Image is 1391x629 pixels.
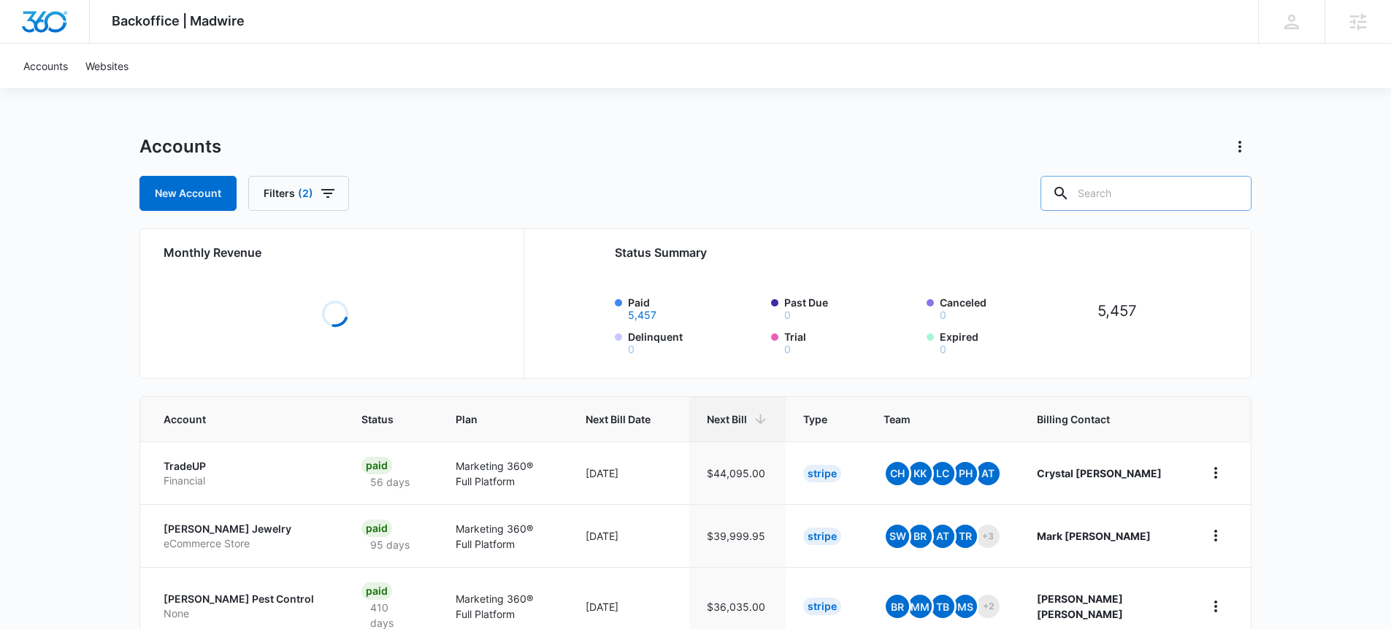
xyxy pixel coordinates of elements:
span: (2) [298,188,313,198]
p: eCommerce Store [164,536,326,551]
td: $44,095.00 [689,441,786,504]
span: Backoffice | Madwire [112,13,245,28]
span: Team [884,412,981,427]
button: home [1204,524,1227,547]
p: Marketing 360® Full Platform [456,521,551,552]
span: KK [908,462,932,485]
span: AT [976,462,1000,485]
label: Delinquent [628,329,762,355]
strong: Mark [PERSON_NAME] [1037,530,1151,542]
button: home [1204,595,1227,618]
h2: Status Summary [615,244,1154,261]
strong: Crystal [PERSON_NAME] [1037,467,1162,479]
span: Next Bill Date [586,412,651,427]
span: Account [164,412,305,427]
span: SW [886,525,909,548]
span: CH [886,462,909,485]
button: Paid [628,310,656,320]
span: BR [886,595,909,618]
div: Paid [361,457,392,474]
div: Stripe [803,465,841,482]
h2: Monthly Revenue [164,244,506,261]
span: TB [931,595,954,618]
p: 56 days [361,474,418,490]
p: [PERSON_NAME] Pest Control [164,592,326,606]
button: home [1204,461,1227,485]
button: Filters(2) [248,176,349,211]
span: TR [954,525,977,548]
input: Search [1041,176,1252,211]
span: Next Bill [707,412,747,427]
label: Trial [784,329,919,355]
a: [PERSON_NAME] JewelryeCommerce Store [164,522,326,550]
p: TradeUP [164,459,326,474]
span: At [931,525,954,548]
a: TradeUPFinancial [164,459,326,487]
a: Websites [77,44,137,88]
label: Past Due [784,295,919,320]
a: [PERSON_NAME] Pest ControlNone [164,592,326,620]
p: [PERSON_NAME] Jewelry [164,522,326,536]
p: None [164,606,326,621]
button: Actions [1228,135,1252,158]
p: 95 days [361,537,418,552]
span: Plan [456,412,551,427]
p: Marketing 360® Full Platform [456,591,551,622]
span: MM [908,595,932,618]
span: BR [908,525,932,548]
div: Stripe [803,598,841,615]
td: $39,999.95 [689,504,786,567]
h1: Accounts [139,136,221,158]
label: Canceled [940,295,1074,320]
a: Accounts [15,44,77,88]
span: LC [931,462,954,485]
p: Financial [164,474,326,488]
span: Billing Contact [1037,412,1169,427]
label: Paid [628,295,762,320]
td: [DATE] [568,504,689,567]
span: PH [954,462,977,485]
span: +2 [976,595,1000,618]
label: Expired [940,329,1074,355]
td: [DATE] [568,441,689,504]
div: Paid [361,520,392,537]
span: Status [361,412,399,427]
div: Stripe [803,528,841,545]
span: +3 [976,525,1000,548]
p: Marketing 360® Full Platform [456,458,551,489]
span: MS [954,595,977,618]
tspan: 5,457 [1097,301,1137,320]
strong: [PERSON_NAME] [PERSON_NAME] [1037,593,1123,620]
div: Paid [361,582,392,600]
span: Type [803,412,827,427]
a: New Account [139,176,237,211]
